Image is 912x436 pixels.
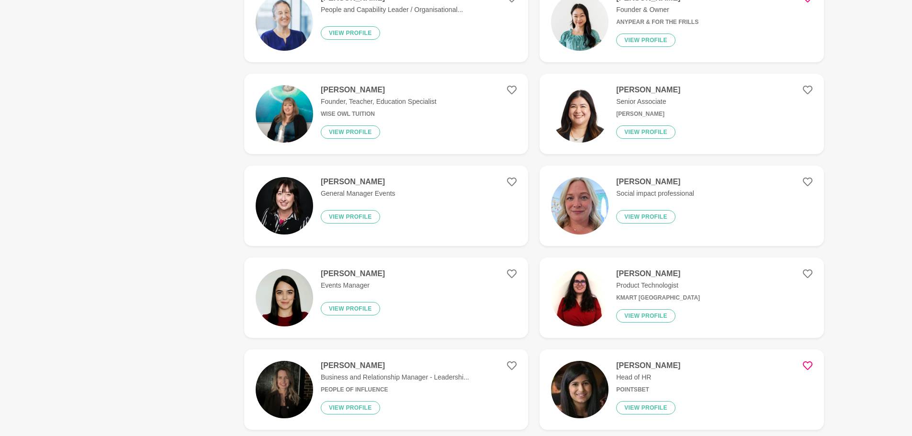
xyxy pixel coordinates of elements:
[244,257,528,338] a: [PERSON_NAME]Events ManagerView profile
[321,280,385,291] p: Events Manager
[616,309,676,323] button: View profile
[321,361,469,370] h4: [PERSON_NAME]
[551,269,608,326] img: d84f4935839b754279dca6d42f1898252b6c2d5b-1079x1072.jpg
[616,34,676,47] button: View profile
[540,74,823,154] a: [PERSON_NAME]Senior Associate[PERSON_NAME]View profile
[616,19,698,26] h6: Anypear & For The Frills
[244,166,528,246] a: [PERSON_NAME]General Manager EventsView profile
[321,386,469,393] h6: People of Influence
[616,386,680,393] h6: PointsBet
[321,5,463,15] p: People and Capability Leader / Organisational...
[321,210,380,224] button: View profile
[616,210,676,224] button: View profile
[321,269,385,279] h4: [PERSON_NAME]
[540,257,823,338] a: [PERSON_NAME]Product TechnologistKmart [GEOGRAPHIC_DATA]View profile
[244,349,528,430] a: [PERSON_NAME]Business and Relationship Manager - Leadershi...People of InfluenceView profile
[256,85,313,143] img: a530bc8d2a2e0627e4f81662508317a5eb6ed64f-4000x6000.jpg
[616,269,700,279] h4: [PERSON_NAME]
[256,177,313,235] img: 21837c0d11a1f80e466b67059185837be14aa2a2-200x200.jpg
[616,280,700,291] p: Product Technologist
[616,177,694,187] h4: [PERSON_NAME]
[551,177,608,235] img: 7d39a8b2a67dccb0794bbe3a71719d2f39ef039b-2316x3088.jpg
[321,372,469,382] p: Business and Relationship Manager - Leadershi...
[540,166,823,246] a: [PERSON_NAME]Social impact professionalView profile
[256,269,313,326] img: 1ea2b9738d434bc0df16a508f89119961b5c3612-800x800.jpg
[616,5,698,15] p: Founder & Owner
[616,401,676,414] button: View profile
[551,85,608,143] img: 2065c977deca5582564cba554cbb32bb2825ac78-591x591.jpg
[551,361,608,418] img: 9219f9d1eb9592de2e9dd2e84b0174afe0ba543b-148x148.jpg
[616,85,680,95] h4: [PERSON_NAME]
[321,189,395,199] p: General Manager Events
[321,111,437,118] h6: Wise Owl Tuition
[616,189,694,199] p: Social impact professional
[616,294,700,302] h6: Kmart [GEOGRAPHIC_DATA]
[321,177,395,187] h4: [PERSON_NAME]
[321,401,380,414] button: View profile
[616,125,676,139] button: View profile
[256,361,313,418] img: 4f8ac3869a007e0d1b6b374d8a6623d966617f2f-3024x4032.jpg
[321,85,437,95] h4: [PERSON_NAME]
[616,361,680,370] h4: [PERSON_NAME]
[616,97,680,107] p: Senior Associate
[244,74,528,154] a: [PERSON_NAME]Founder, Teacher, Education SpecialistWise Owl TuitionView profile
[540,349,823,430] a: [PERSON_NAME]Head of HRPointsBetView profile
[321,125,380,139] button: View profile
[321,97,437,107] p: Founder, Teacher, Education Specialist
[321,26,380,40] button: View profile
[321,302,380,315] button: View profile
[616,111,680,118] h6: [PERSON_NAME]
[616,372,680,382] p: Head of HR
